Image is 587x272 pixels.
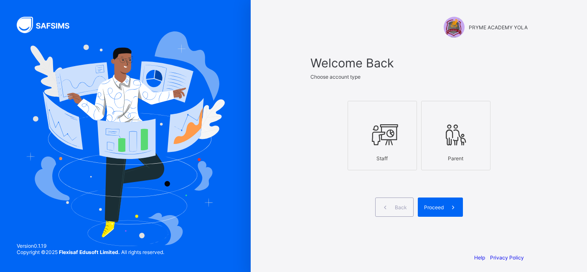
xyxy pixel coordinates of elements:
span: Version 0.1.19 [17,243,164,249]
a: Privacy Policy [490,254,524,261]
span: Copyright © 2025 All rights reserved. [17,249,164,255]
span: Choose account type [310,74,361,80]
span: Welcome Back [310,56,528,70]
strong: Flexisaf Edusoft Limited. [59,249,120,255]
img: SAFSIMS Logo [17,17,79,33]
a: Help [474,254,485,261]
span: Proceed [424,204,444,210]
div: Staff [352,151,412,166]
div: Parent [426,151,486,166]
span: PRYME ACADEMY YOLA [469,24,528,31]
span: Back [395,204,407,210]
img: Hero Image [26,31,225,246]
